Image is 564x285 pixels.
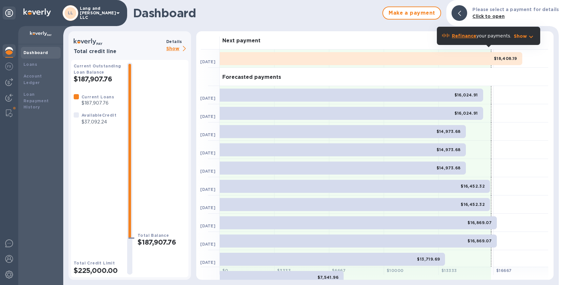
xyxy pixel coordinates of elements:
b: $18,408.19 [494,56,517,61]
b: Total Credit Limit [74,261,115,265]
b: [DATE] [200,187,215,192]
h1: Dashboard [133,6,379,20]
b: $16,024.91 [454,111,478,116]
button: Make a payment [382,7,441,20]
b: Refinance [452,33,476,38]
button: Show [514,33,535,39]
h2: $225,000.00 [74,266,122,275]
b: Click to open [472,14,505,19]
b: Loan Repayment History [23,92,49,110]
b: $14,973.68 [437,129,461,134]
b: [DATE] [200,150,215,155]
p: $187,907.76 [82,100,114,107]
b: $13,719.69 [417,257,440,262]
h3: Total credit line [74,49,164,55]
b: [DATE] [200,169,215,174]
b: Dashboard [23,50,48,55]
p: your payments. [452,33,511,39]
img: Foreign exchange [5,63,13,70]
b: Please select a payment for details [472,7,559,12]
b: $7,541.96 [318,275,339,280]
b: [DATE] [200,223,215,228]
p: Show [166,45,188,53]
h2: $187,907.76 [74,75,122,83]
span: Make a payment [388,9,435,17]
h3: Next payment [222,38,260,44]
b: LL [68,10,73,15]
b: $16,024.91 [454,93,478,97]
b: [DATE] [200,242,215,247]
b: $16,869.07 [468,220,492,225]
b: $ 16667 [496,268,512,273]
img: Logo [23,8,51,16]
b: $14,973.68 [437,147,461,152]
b: Details [166,39,182,44]
b: [DATE] [200,260,215,265]
b: Total Balance [138,233,169,238]
b: $16,452.32 [461,202,485,207]
b: [DATE] [200,96,215,101]
h3: Forecasted payments [222,74,281,80]
b: Current Outstanding Loan Balance [74,64,121,75]
p: Lang and [PERSON_NAME] LLC [80,6,112,20]
p: $37,092.24 [82,119,116,125]
b: [DATE] [200,132,215,137]
b: [DATE] [200,205,215,210]
b: $14,973.68 [437,165,461,170]
p: Show [514,33,527,39]
b: [DATE] [200,59,215,64]
b: $16,869.07 [468,238,492,243]
b: Current Loans [82,94,114,99]
div: Unpin categories [3,7,16,20]
h2: $187,907.76 [138,238,186,246]
b: [DATE] [200,114,215,119]
b: Account Ledger [23,74,42,85]
b: Loans [23,62,37,67]
b: $16,452.32 [461,184,485,189]
b: Available Credit [82,113,116,118]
